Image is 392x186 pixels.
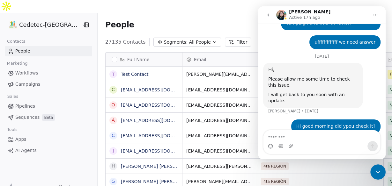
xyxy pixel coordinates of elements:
[112,132,115,139] div: c
[9,21,17,29] img: IMAGEN%2010%20A%C3%83%C2%91OS.png
[186,117,253,124] span: [EMAIL_ADDRESS][DOMAIN_NAME]
[42,114,55,121] span: Beta
[121,133,199,138] a: [EMAIL_ADDRESS][DOMAIN_NAME]
[112,86,115,93] div: c
[105,38,146,46] span: 27135 Contacts
[121,118,199,123] a: [EMAIL_ADDRESS][DOMAIN_NAME]
[186,148,253,154] span: [EMAIL_ADDRESS][DOMAIN_NAME]
[127,56,150,63] span: Full Name
[111,102,115,108] div: o
[164,39,188,46] span: Segments:
[121,87,199,92] a: [EMAIL_ADDRESS][DOMAIN_NAME]
[121,148,199,154] a: [EMAIL_ADDRESS][DOMAIN_NAME]
[225,38,251,46] button: Filter
[15,70,38,76] span: Workflows
[15,114,40,121] span: Sequences
[15,81,40,88] span: Campaigns
[5,112,92,123] a: SequencesBeta
[121,164,196,169] a: [PERSON_NAME] [PERSON_NAME]
[186,178,253,185] span: [PERSON_NAME][EMAIL_ADDRESS][PERSON_NAME][DOMAIN_NAME]
[4,37,28,46] span: Contacts
[112,163,115,169] div: H
[106,53,182,66] div: Full Name
[261,162,289,170] span: 4ta REGIÓN
[370,164,386,180] iframe: Intercom live chat
[189,39,211,46] span: All People
[105,20,134,30] span: People
[5,79,92,89] a: Campaigns
[5,101,92,111] a: Pipelines
[261,178,289,185] span: 4ta REGIÓN
[112,117,115,124] div: a
[8,19,77,30] button: Cedetec-[GEOGRAPHIC_DATA]
[121,103,199,108] a: [EMAIL_ADDRESS][DOMAIN_NAME]
[4,59,30,68] span: Marketing
[258,6,386,159] iframe: Intercom live chat
[5,145,92,156] a: AI Agents
[111,178,115,185] div: G
[5,68,92,78] a: Workflows
[19,21,80,29] span: Cedetec-[GEOGRAPHIC_DATA]
[257,53,383,66] div: Tags
[15,147,37,154] span: AI Agents
[186,163,253,169] span: [EMAIL_ADDRESS][PERSON_NAME][DOMAIN_NAME]
[4,125,20,134] span: Tools
[186,71,253,77] span: [PERSON_NAME][EMAIL_ADDRESS][DOMAIN_NAME]
[121,72,149,77] a: Test Contact
[5,134,92,145] a: Apps
[15,136,26,143] span: Apps
[15,103,35,110] span: Pipelines
[112,71,115,78] div: T
[121,179,196,184] a: [PERSON_NAME] [PERSON_NAME]
[15,48,30,54] span: People
[113,147,114,154] div: j
[186,102,253,108] span: [EMAIL_ADDRESS][DOMAIN_NAME]
[4,92,21,101] span: Sales
[5,46,92,56] a: People
[186,132,253,139] span: [EMAIL_ADDRESS][DOMAIN_NAME]
[186,87,253,93] span: [EMAIL_ADDRESS][DOMAIN_NAME]
[182,53,257,66] div: Email
[194,56,206,63] span: Email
